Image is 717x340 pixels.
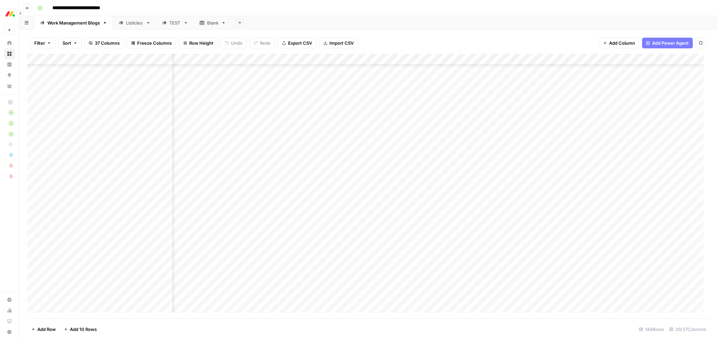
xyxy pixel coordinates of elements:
div: Listicles [126,19,143,26]
a: Blank [194,16,232,30]
a: Learning Hub [4,316,15,327]
button: Add 10 Rows [60,324,101,335]
span: Undo [231,40,242,46]
img: Monday.com Logo [4,8,16,20]
button: Add Power Agent [642,38,693,48]
span: Sort [63,40,71,46]
a: Insights [4,59,15,70]
a: Work Management Blogs [34,16,113,30]
span: Add Power Agent [652,40,689,46]
div: Blank [207,19,218,26]
a: Listicles [113,16,156,30]
span: Add Column [609,40,635,46]
div: TEST [169,19,181,26]
a: Usage [4,305,15,316]
a: Your Data [4,81,15,91]
span: Row Height [189,40,213,46]
button: 37 Columns [84,38,124,48]
button: Workspace: Monday.com [4,5,15,22]
button: Sort [58,38,82,48]
button: Help + Support [4,327,15,337]
button: Freeze Columns [127,38,176,48]
div: Work Management Blogs [47,19,100,26]
span: Export CSV [288,40,312,46]
button: Undo [221,38,247,48]
button: Row Height [179,38,218,48]
a: Settings [4,294,15,305]
span: Freeze Columns [137,40,172,46]
span: Filter [34,40,45,46]
button: Redo [249,38,275,48]
a: Browse [4,48,15,59]
span: 37 Columns [95,40,120,46]
a: Opportunities [4,70,15,81]
span: Add Row [37,326,56,333]
span: Redo [260,40,271,46]
div: 20/37 Columns [667,324,709,335]
button: Export CSV [278,38,316,48]
button: Import CSV [319,38,358,48]
button: Filter [30,38,55,48]
a: TEST [156,16,194,30]
span: Import CSV [329,40,354,46]
button: Add Row [27,324,60,335]
div: 146 Rows [636,324,667,335]
a: Home [4,38,15,48]
button: Add Column [599,38,639,48]
span: Add 10 Rows [70,326,97,333]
